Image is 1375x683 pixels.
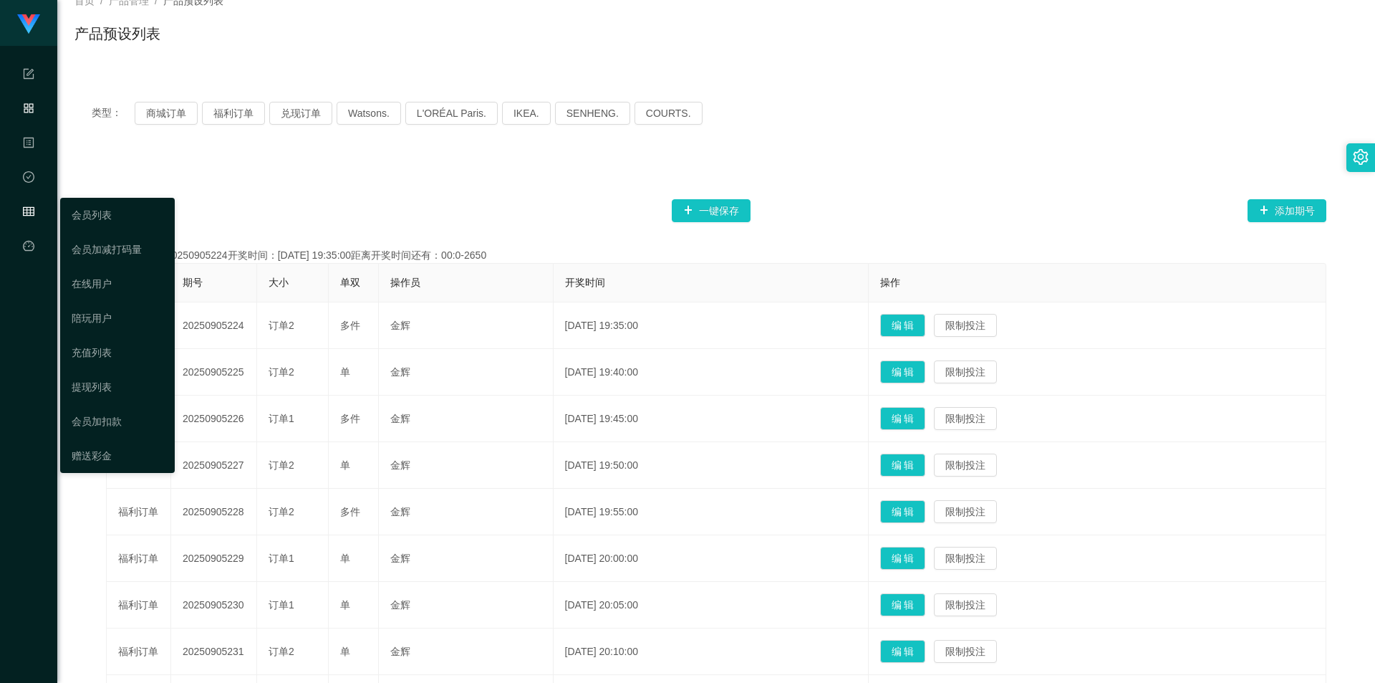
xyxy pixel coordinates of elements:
[379,629,554,675] td: 金辉
[23,206,34,334] span: 会员管理
[106,248,1326,263] div: 当前期号为：20250905224开奖时间：[DATE] 19:35:00距离开奖时间还有：00:0-2650
[554,396,869,442] td: [DATE] 19:45:00
[269,413,294,424] span: 订单1
[880,640,926,663] button: 编 辑
[672,199,751,222] button: 图标: plus一键保存
[934,314,997,337] button: 限制投注
[72,235,163,264] a: 会员加减打码量
[269,277,289,288] span: 大小
[554,349,869,396] td: [DATE] 19:40:00
[880,454,926,477] button: 编 辑
[340,553,350,564] span: 单
[23,172,34,300] span: 数据中心
[72,441,163,470] a: 赠送彩金
[340,277,360,288] span: 单双
[269,599,294,611] span: 订单1
[107,629,171,675] td: 福利订单
[171,442,257,489] td: 20250905227
[934,547,997,570] button: 限制投注
[269,366,294,378] span: 订单2
[269,646,294,657] span: 订单2
[171,582,257,629] td: 20250905230
[74,23,160,44] h1: 产品预设列表
[340,646,350,657] span: 单
[554,629,869,675] td: [DATE] 20:10:00
[554,582,869,629] td: [DATE] 20:05:00
[269,506,294,517] span: 订单2
[880,360,926,383] button: 编 辑
[107,535,171,582] td: 福利订单
[502,102,551,125] button: IKEA.
[171,396,257,442] td: 20250905226
[554,489,869,535] td: [DATE] 19:55:00
[379,535,554,582] td: 金辉
[183,277,203,288] span: 期号
[135,102,198,125] button: 商城订单
[340,413,360,424] span: 多件
[554,535,869,582] td: [DATE] 20:00:00
[880,407,926,430] button: 编 辑
[72,338,163,367] a: 充值列表
[171,489,257,535] td: 20250905228
[934,593,997,616] button: 限制投注
[880,314,926,337] button: 编 辑
[880,500,926,523] button: 编 辑
[72,373,163,401] a: 提现列表
[23,138,34,265] span: 内容中心
[340,366,350,378] span: 单
[340,599,350,611] span: 单
[379,489,554,535] td: 金辉
[1248,199,1326,222] button: 图标: plus添加期号
[934,640,997,663] button: 限制投注
[337,102,401,125] button: Watsons.
[107,489,171,535] td: 福利订单
[880,547,926,570] button: 编 辑
[171,629,257,675] td: 20250905231
[340,459,350,471] span: 单
[23,69,34,196] span: 系统配置
[23,96,34,125] i: 图标: appstore-o
[269,459,294,471] span: 订单2
[171,535,257,582] td: 20250905229
[107,582,171,629] td: 福利订单
[379,396,554,442] td: 金辉
[202,102,265,125] button: 福利订单
[72,201,163,229] a: 会员列表
[934,454,997,477] button: 限制投注
[72,304,163,333] a: 陪玩用户
[555,102,630,125] button: SENHENG.
[554,442,869,489] td: [DATE] 19:50:00
[23,199,34,228] i: 图标: table
[269,553,294,564] span: 订单1
[379,582,554,629] td: 金辉
[72,269,163,298] a: 在线用户
[171,302,257,349] td: 20250905224
[934,407,997,430] button: 限制投注
[269,320,294,331] span: 订单2
[340,506,360,517] span: 多件
[23,62,34,90] i: 图标: form
[565,277,605,288] span: 开奖时间
[23,130,34,159] i: 图标: profile
[405,102,498,125] button: L'ORÉAL Paris.
[554,302,869,349] td: [DATE] 19:35:00
[379,349,554,396] td: 金辉
[934,360,997,383] button: 限制投注
[1353,149,1369,165] i: 图标: setting
[880,593,926,616] button: 编 辑
[635,102,703,125] button: COURTS.
[880,277,900,288] span: 操作
[92,102,135,125] span: 类型：
[269,102,332,125] button: 兑现订单
[72,407,163,436] a: 会员加扣款
[390,277,420,288] span: 操作员
[23,232,34,377] a: 图标: dashboard平台首页
[379,442,554,489] td: 金辉
[23,103,34,231] span: 产品管理
[23,165,34,194] i: 图标: check-circle-o
[17,14,40,34] img: logo.9652507e.png
[934,500,997,523] button: 限制投注
[171,349,257,396] td: 20250905225
[379,302,554,349] td: 金辉
[340,320,360,331] span: 多件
